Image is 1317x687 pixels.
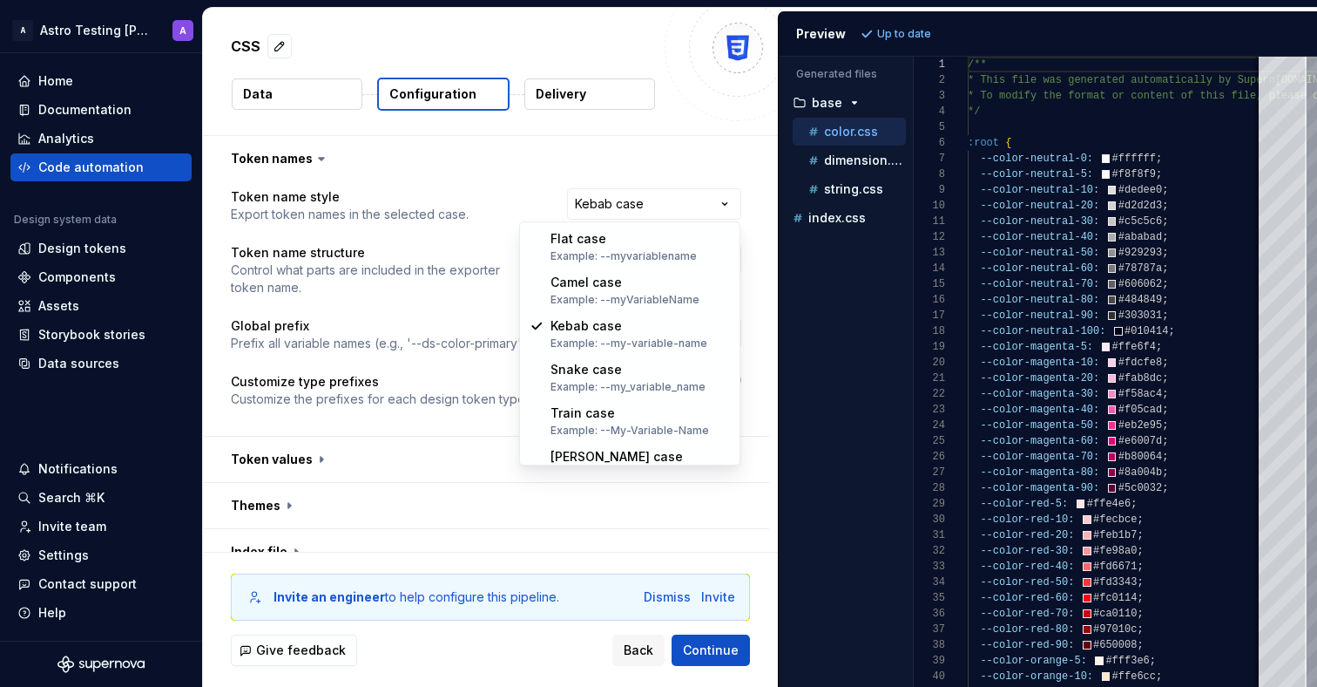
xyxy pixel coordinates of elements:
[550,249,697,263] div: Example: --myvariablename
[550,380,706,394] div: Example: --my_variable_name
[550,362,622,377] span: Snake case
[550,275,622,289] span: Camel case
[550,449,683,464] span: [PERSON_NAME] case
[550,337,707,350] div: Example: --my-variable-name
[550,424,709,438] div: Example: --My-Variable-Name
[550,231,606,246] span: Flat case
[550,293,699,307] div: Example: --myVariableName
[550,318,622,333] span: Kebab case
[550,405,615,420] span: Train case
